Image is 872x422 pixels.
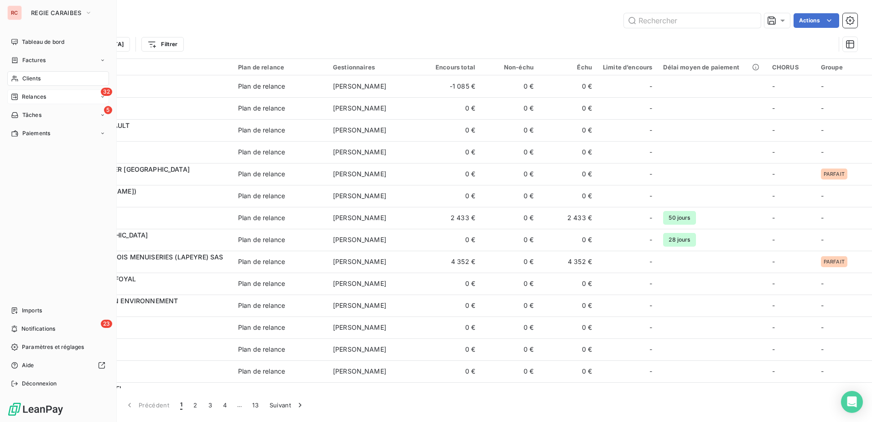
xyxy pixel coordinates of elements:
[22,343,84,351] span: Paramètres et réglages
[772,367,775,375] span: -
[821,214,824,222] span: -
[481,338,539,360] td: 0 €
[422,360,481,382] td: 0 €
[22,74,41,83] span: Clients
[649,301,652,310] span: -
[821,323,824,331] span: -
[238,148,285,157] div: Plan de relance
[63,262,227,271] span: CL10274
[649,367,652,376] span: -
[481,360,539,382] td: 0 €
[238,169,285,179] div: Plan de relance
[539,338,597,360] td: 0 €
[238,235,285,244] div: Plan de relance
[545,63,592,71] div: Échu
[663,211,696,225] span: 50 jours
[772,148,775,156] span: -
[238,104,285,113] div: Plan de relance
[821,104,824,112] span: -
[101,88,112,96] span: 32
[264,396,310,415] button: Suivant
[422,97,481,119] td: 0 €
[772,345,775,353] span: -
[422,163,481,185] td: 0 €
[31,9,81,16] span: REGIE CARAIBES
[821,82,824,90] span: -
[422,316,481,338] td: 0 €
[141,37,183,52] button: Filtrer
[333,126,386,134] span: [PERSON_NAME]
[649,169,652,179] span: -
[649,82,652,91] span: -
[63,174,227,183] span: CL10574
[63,297,178,305] span: ACISE INSERTION ENVIRONNEMENT
[7,402,64,417] img: Logo LeanPay
[422,75,481,97] td: -1 085 €
[333,301,386,309] span: [PERSON_NAME]
[22,306,42,315] span: Imports
[175,396,188,415] button: 1
[481,119,539,141] td: 0 €
[333,258,386,265] span: [PERSON_NAME]
[247,396,264,415] button: 13
[238,323,285,332] div: Plan de relance
[539,119,597,141] td: 0 €
[22,38,64,46] span: Tableau de bord
[422,207,481,229] td: 2 433 €
[772,236,775,243] span: -
[63,152,227,161] span: CL10999
[821,345,824,353] span: -
[649,257,652,266] span: -
[63,130,227,139] span: CL12706
[824,171,845,177] span: PARFAIT
[188,396,202,415] button: 2
[539,273,597,295] td: 0 €
[649,148,652,157] span: -
[119,396,175,415] button: Précédent
[238,279,285,288] div: Plan de relance
[539,185,597,207] td: 0 €
[22,361,34,369] span: Aide
[104,106,112,114] span: 5
[649,279,652,288] span: -
[63,165,190,173] span: A 2G LAND ROVER [GEOGRAPHIC_DATA]
[63,349,227,359] span: CL10333
[333,280,386,287] span: [PERSON_NAME]
[238,345,285,354] div: Plan de relance
[539,97,597,119] td: 0 €
[481,163,539,185] td: 0 €
[422,141,481,163] td: 0 €
[422,251,481,273] td: 4 352 €
[821,126,824,134] span: -
[238,213,285,222] div: Plan de relance
[821,148,824,156] span: -
[232,398,247,412] span: …
[481,316,539,338] td: 0 €
[772,63,810,71] div: CHORUS
[422,273,481,295] td: 0 €
[7,5,22,20] div: RC
[772,82,775,90] span: -
[238,367,285,376] div: Plan de relance
[481,75,539,97] td: 0 €
[481,382,539,404] td: 0 €
[63,108,227,117] span: CL12740
[772,104,775,112] span: -
[539,360,597,382] td: 0 €
[824,259,845,264] span: PARFAIT
[821,280,824,287] span: -
[539,163,597,185] td: 0 €
[63,240,227,249] span: CL13470
[63,86,227,95] span: CL12924
[333,148,386,156] span: [PERSON_NAME]
[422,338,481,360] td: 0 €
[772,301,775,309] span: -
[539,207,597,229] td: 2 433 €
[772,126,775,134] span: -
[481,229,539,251] td: 0 €
[772,323,775,331] span: -
[539,295,597,316] td: 0 €
[663,233,696,247] span: 28 jours
[22,129,50,137] span: Paiements
[333,82,386,90] span: [PERSON_NAME]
